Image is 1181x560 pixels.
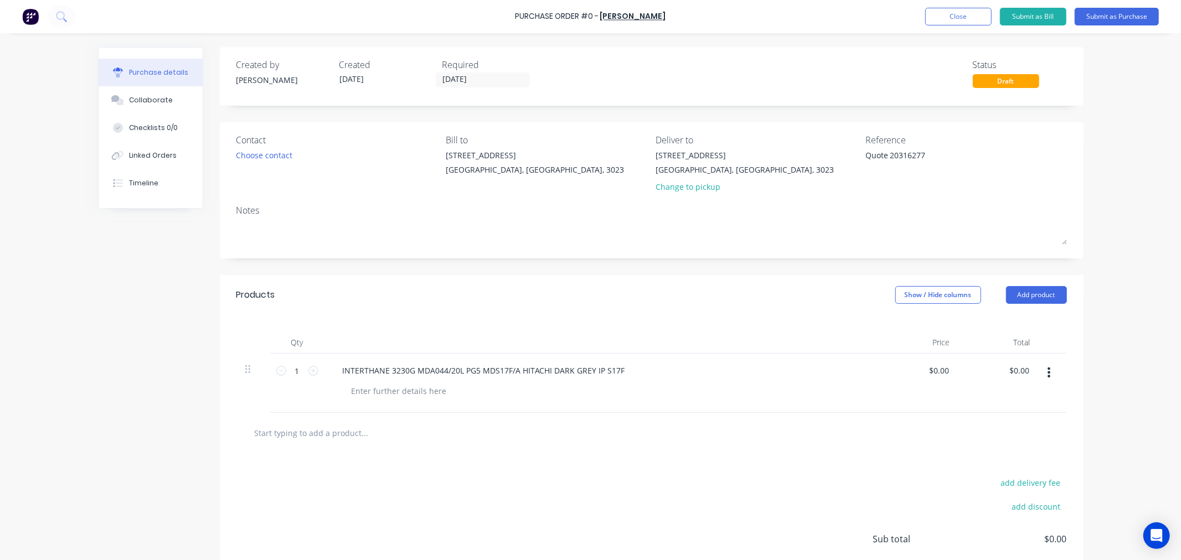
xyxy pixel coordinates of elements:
div: Linked Orders [129,151,177,160]
img: Factory [22,8,39,25]
div: Created [339,58,434,71]
span: $0.00 [956,532,1067,546]
div: Status [973,58,1067,71]
div: Price [879,331,959,354]
span: Sub total [873,532,956,546]
div: Open Intercom Messenger [1143,522,1170,549]
div: Purchase Order #0 - [515,11,599,23]
button: add delivery fee [994,475,1067,490]
button: Linked Orders [99,142,203,169]
button: Close [925,8,992,25]
div: Created by [236,58,331,71]
div: Bill to [446,133,647,147]
div: Change to pickup [656,181,834,193]
div: Purchase details [129,68,188,77]
button: Purchase details [99,59,203,86]
button: Add product [1006,286,1067,304]
div: [STREET_ADDRESS] [656,149,834,161]
button: Submit as Purchase [1075,8,1159,25]
div: [STREET_ADDRESS] [446,149,624,161]
button: Submit as Bill [1000,8,1066,25]
button: Timeline [99,169,203,197]
div: Checklists 0/0 [129,123,178,133]
button: Collaborate [99,86,203,114]
button: Checklists 0/0 [99,114,203,142]
div: Qty [270,331,325,354]
div: Products [236,288,275,302]
div: Deliver to [656,133,857,147]
div: Timeline [129,178,158,188]
a: [PERSON_NAME] [600,11,666,22]
div: INTERTHANE 3230G MDA044/20L PG5 MDS17F/A HITACHI DARK GREY IP S17F [334,362,634,378]
div: Total [959,331,1039,354]
div: [GEOGRAPHIC_DATA], [GEOGRAPHIC_DATA], 3023 [656,164,834,175]
input: Start typing to add a product... [254,422,476,444]
textarea: Quote 20316277 [865,149,1004,174]
button: Show / Hide columns [895,286,981,304]
button: add discount [1005,499,1067,514]
div: Notes [236,204,1067,217]
div: Required [442,58,537,71]
div: Contact [236,133,438,147]
div: Draft [973,74,1039,88]
div: [PERSON_NAME] [236,74,331,86]
div: Collaborate [129,95,173,105]
div: Choose contact [236,149,293,161]
div: [GEOGRAPHIC_DATA], [GEOGRAPHIC_DATA], 3023 [446,164,624,175]
div: Reference [865,133,1067,147]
